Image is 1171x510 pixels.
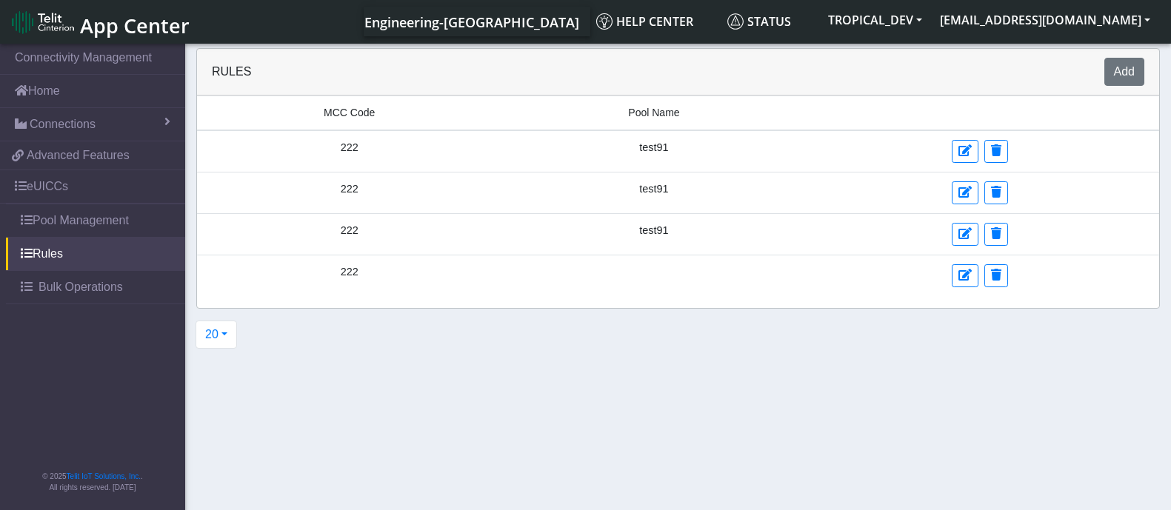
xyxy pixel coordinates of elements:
div: Rules [201,63,678,81]
span: Advanced Features [27,147,130,164]
a: Rules [6,238,185,270]
td: 222 [197,130,501,172]
span: Engineering-[GEOGRAPHIC_DATA] [364,13,579,31]
span: Help center [596,13,693,30]
button: Add [1104,58,1144,86]
img: knowledge.svg [596,13,613,30]
button: 20 [196,321,237,349]
td: test91 [501,130,806,172]
td: test91 [501,172,806,214]
td: test91 [501,214,806,255]
a: Pool Management [6,204,185,237]
a: Status [721,7,819,36]
a: Bulk Operations [6,271,185,303]
button: TROPICAL_DEV [819,7,931,33]
img: logo-telit-cinterion-gw-new.png [12,10,74,34]
a: App Center [12,6,187,38]
td: 222 [197,255,501,297]
span: Status [727,13,791,30]
span: Pool Name [628,105,679,121]
span: App Center [80,12,190,39]
td: 222 [197,214,501,255]
span: MCC Code [324,105,375,121]
img: status.svg [727,13,744,30]
span: Bulk Operations [39,278,123,296]
a: Your current platform instance [364,7,578,36]
td: 222 [197,172,501,214]
a: Telit IoT Solutions, Inc. [67,472,141,480]
button: [EMAIL_ADDRESS][DOMAIN_NAME] [931,7,1159,33]
a: Help center [590,7,721,36]
span: Connections [30,115,96,133]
